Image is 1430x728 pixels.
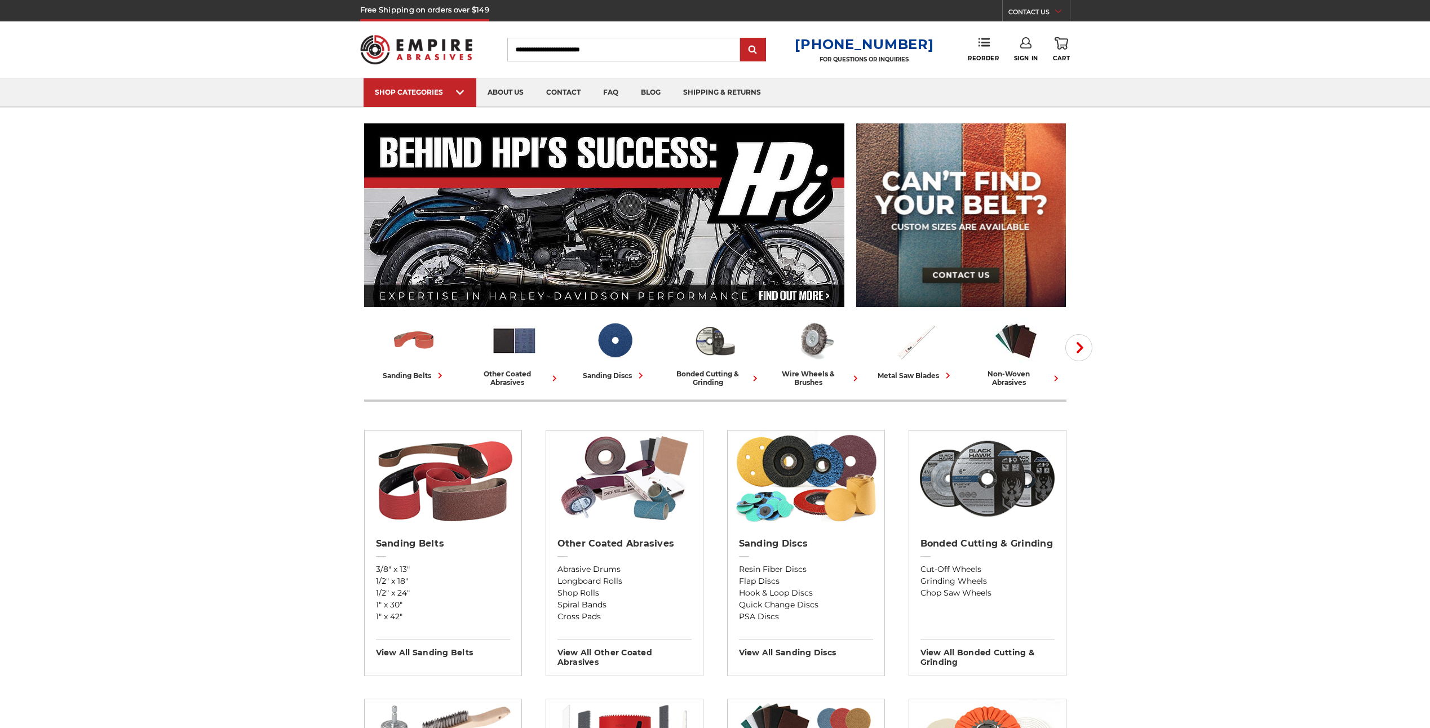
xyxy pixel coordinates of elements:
[739,563,873,575] a: Resin Fiber Discs
[364,123,845,307] img: Banner for an interview featuring Horsepower Inc who makes Harley performance upgrades featured o...
[993,317,1039,364] img: Non-woven Abrasives
[792,317,839,364] img: Wire Wheels & Brushes
[770,317,861,387] a: wire wheels & brushes
[375,88,465,96] div: SHOP CATEGORIES
[914,430,1060,526] img: Bonded Cutting & Grinding
[591,317,638,364] img: Sanding Discs
[360,28,473,72] img: Empire Abrasives
[739,575,873,587] a: Flap Discs
[878,370,954,381] div: metal saw blades
[733,430,879,526] img: Sanding Discs
[856,123,1066,307] img: promo banner for custom belts.
[739,599,873,611] a: Quick Change Discs
[739,538,873,549] h2: Sanding Discs
[920,538,1055,549] h2: Bonded Cutting & Grinding
[692,317,738,364] img: Bonded Cutting & Grinding
[672,78,772,107] a: shipping & returns
[739,640,873,658] h3: View All sanding discs
[383,370,446,381] div: sanding belts
[376,611,510,623] a: 1" x 42"
[376,587,510,599] a: 1/2" x 24"
[583,370,647,381] div: sanding discs
[557,599,692,611] a: Spiral Bands
[376,640,510,658] h3: View All sanding belts
[770,370,861,387] div: wire wheels & brushes
[920,587,1055,599] a: Chop Saw Wheels
[670,370,761,387] div: bonded cutting & grinding
[569,317,661,381] a: sanding discs
[920,640,1055,667] h3: View All bonded cutting & grinding
[1008,6,1070,21] a: CONTACT US
[971,370,1062,387] div: non-woven abrasives
[391,317,437,364] img: Sanding Belts
[476,78,535,107] a: about us
[1053,55,1070,62] span: Cart
[491,317,538,364] img: Other Coated Abrasives
[557,538,692,549] h2: Other Coated Abrasives
[370,430,516,526] img: Sanding Belts
[557,575,692,587] a: Longboard Rolls
[376,575,510,587] a: 1/2" x 18"
[557,640,692,667] h3: View All other coated abrasives
[920,563,1055,575] a: Cut-Off Wheels
[870,317,962,381] a: metal saw blades
[739,611,873,623] a: PSA Discs
[557,587,692,599] a: Shop Rolls
[469,317,560,387] a: other coated abrasives
[535,78,592,107] a: contact
[630,78,672,107] a: blog
[1014,55,1038,62] span: Sign In
[892,317,939,364] img: Metal Saw Blades
[968,55,999,62] span: Reorder
[971,317,1062,387] a: non-woven abrasives
[742,39,764,61] input: Submit
[469,370,560,387] div: other coated abrasives
[376,538,510,549] h2: Sanding Belts
[1053,37,1070,62] a: Cart
[739,587,873,599] a: Hook & Loop Discs
[551,430,697,526] img: Other Coated Abrasives
[557,563,692,575] a: Abrasive Drums
[795,56,933,63] p: FOR QUESTIONS OR INQUIRIES
[670,317,761,387] a: bonded cutting & grinding
[795,36,933,52] a: [PHONE_NUMBER]
[557,611,692,623] a: Cross Pads
[592,78,630,107] a: faq
[920,575,1055,587] a: Grinding Wheels
[369,317,460,381] a: sanding belts
[376,563,510,575] a: 3/8" x 13"
[1065,334,1092,361] button: Next
[968,37,999,61] a: Reorder
[376,599,510,611] a: 1" x 30"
